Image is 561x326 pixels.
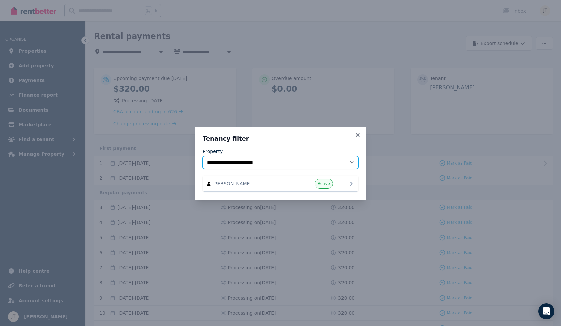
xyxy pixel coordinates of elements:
[318,181,330,186] span: Active
[538,303,554,319] div: Open Intercom Messenger
[203,135,358,143] h3: Tenancy filter
[203,176,358,192] a: [PERSON_NAME]Active
[213,180,289,187] span: [PERSON_NAME]
[203,148,223,155] label: Property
